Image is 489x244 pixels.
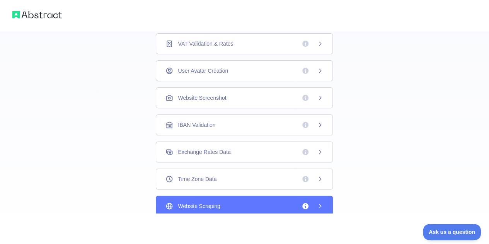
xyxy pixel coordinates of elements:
[178,67,228,75] span: User Avatar Creation
[178,94,226,102] span: Website Screenshot
[178,121,215,129] span: IBAN Validation
[12,9,62,20] img: Abstract logo
[423,224,481,240] iframe: Toggle Customer Support
[178,202,220,210] span: Website Scraping
[178,148,230,156] span: Exchange Rates Data
[178,40,233,48] span: VAT Validation & Rates
[178,175,216,183] span: Time Zone Data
